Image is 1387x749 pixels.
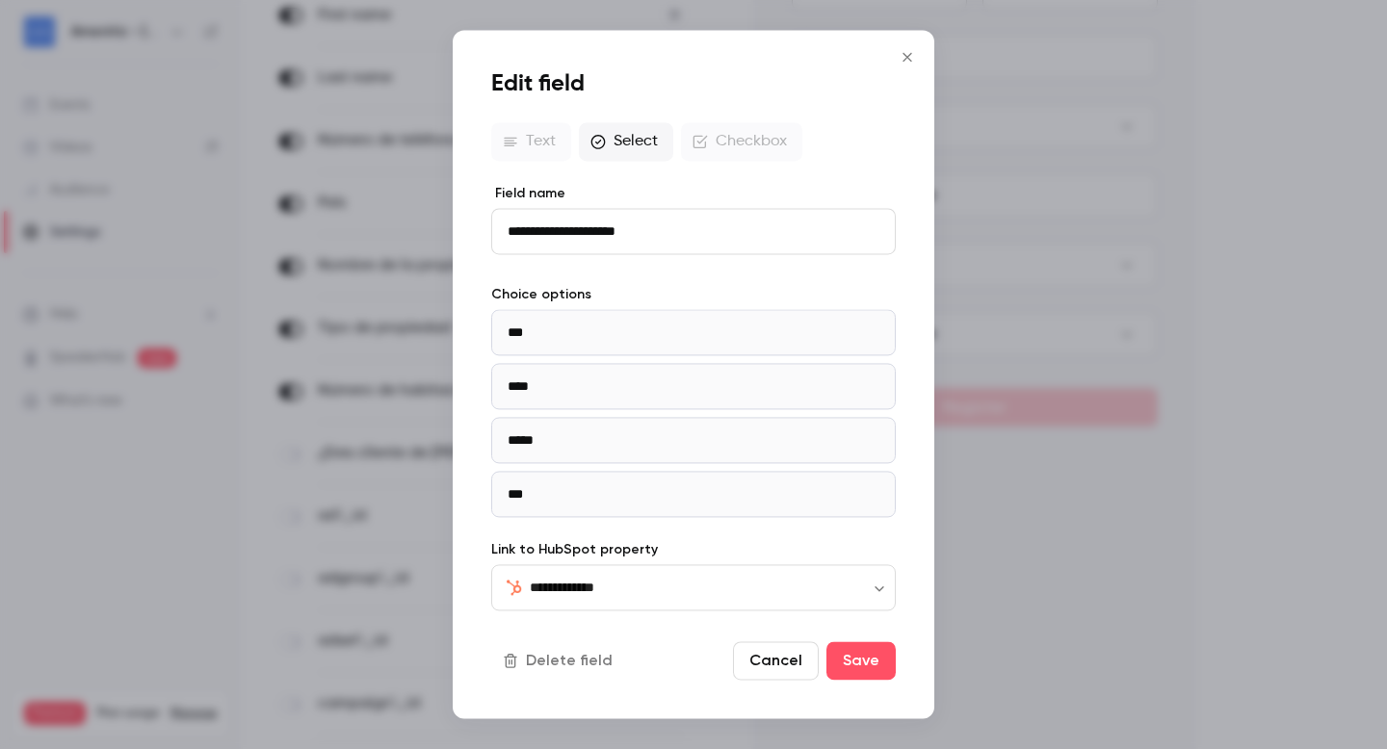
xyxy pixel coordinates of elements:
[826,642,896,681] button: Save
[491,184,896,203] label: Field name
[888,38,927,76] button: Close
[491,642,628,681] button: Delete field
[491,68,896,99] h1: Edit field
[491,540,896,559] label: Link to HubSpot property
[491,285,896,304] label: Choice options
[733,642,819,681] button: Cancel
[870,579,889,598] button: Open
